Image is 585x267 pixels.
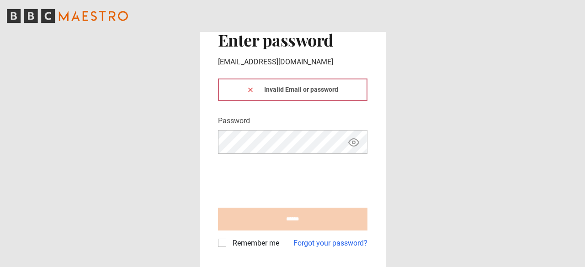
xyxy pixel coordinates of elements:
[218,161,357,197] iframe: reCAPTCHA
[218,79,367,101] div: Invalid Email or password
[218,115,250,126] label: Password
[229,238,279,249] label: Remember me
[346,134,362,150] button: Show password
[218,57,367,68] p: [EMAIL_ADDRESS][DOMAIN_NAME]
[7,9,128,23] svg: BBC Maestro
[293,238,367,249] a: Forgot your password?
[218,30,367,49] h2: Enter password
